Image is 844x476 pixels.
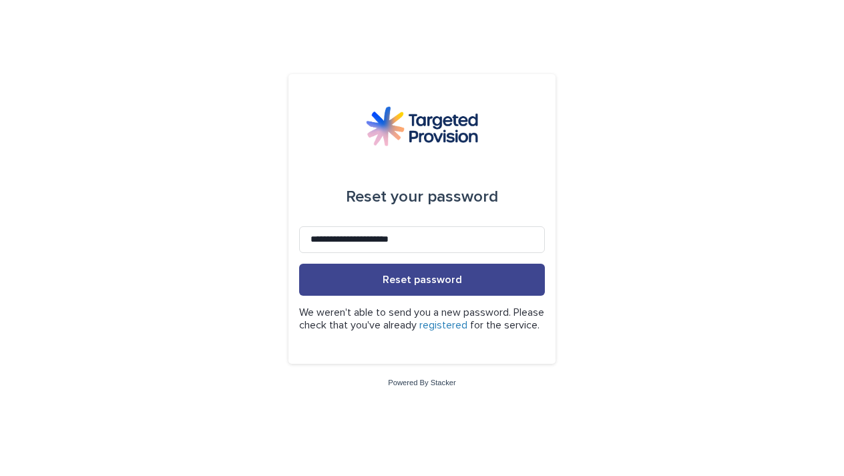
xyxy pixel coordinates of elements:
img: M5nRWzHhSzIhMunXDL62 [366,106,478,146]
a: registered [419,320,467,330]
a: Powered By Stacker [388,379,455,387]
div: Reset your password [346,178,498,216]
button: Reset password [299,264,545,296]
p: We weren't able to send you a new password. Please check that you've already for the service. [299,306,545,332]
span: Reset password [383,274,462,285]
